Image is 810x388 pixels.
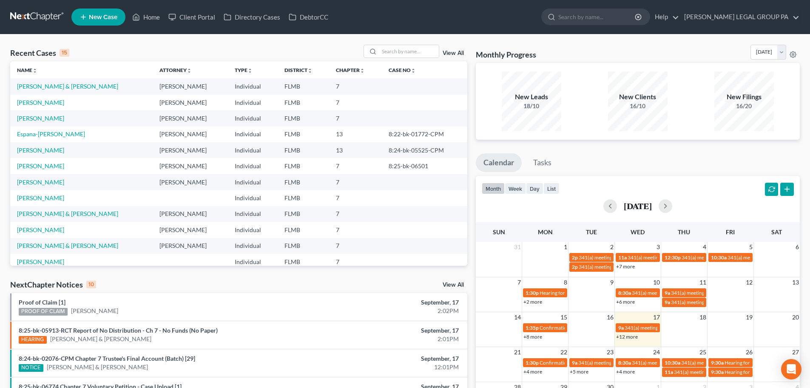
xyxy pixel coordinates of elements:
div: New Clients [608,92,668,102]
span: Sun [493,228,505,236]
div: Open Intercom Messenger [781,359,801,379]
span: 21 [513,347,522,357]
button: day [526,183,543,194]
span: 1:35p [526,325,539,331]
span: 31 [513,242,522,252]
td: 8:24-bk-05525-CPM [382,142,467,158]
span: 15 [560,312,568,322]
span: 9a [618,325,624,331]
td: Individual [228,238,278,254]
td: [PERSON_NAME] [153,158,228,174]
i: unfold_more [32,68,37,73]
span: 2p [572,264,578,270]
span: 341(a) meeting for [PERSON_NAME] [681,359,763,366]
a: [PERSON_NAME] [17,178,64,186]
td: 7 [329,190,382,206]
td: FLMB [278,174,330,190]
a: [PERSON_NAME] & [PERSON_NAME] [17,242,118,249]
a: Chapterunfold_more [336,67,365,73]
td: 8:25-bk-06501 [382,158,467,174]
td: Individual [228,78,278,94]
td: 7 [329,238,382,254]
a: [PERSON_NAME] [17,194,64,201]
a: +8 more [523,333,542,340]
span: 4 [702,242,707,252]
span: Confirmation Hearing for [PERSON_NAME] & [PERSON_NAME] [540,325,682,331]
span: 9 [609,277,614,287]
h3: Monthly Progress [476,49,536,60]
i: unfold_more [360,68,365,73]
span: 3 [656,242,661,252]
span: 341(a) meeting for [PERSON_NAME] [578,359,660,366]
a: Case Nounfold_more [389,67,416,73]
td: FLMB [278,142,330,158]
span: Thu [678,228,690,236]
h2: [DATE] [624,201,652,210]
a: +2 more [523,299,542,305]
a: Attorneyunfold_more [159,67,192,73]
td: Individual [228,95,278,110]
td: FLMB [278,254,330,270]
a: Espana-[PERSON_NAME] [17,130,85,138]
i: unfold_more [187,68,192,73]
td: [PERSON_NAME] [153,206,228,222]
a: +6 more [616,299,635,305]
i: unfold_more [307,68,313,73]
span: 9a [665,299,670,305]
input: Search by name... [558,9,636,25]
td: 7 [329,158,382,174]
span: 9a [572,359,577,366]
i: unfold_more [411,68,416,73]
span: 16 [606,312,614,322]
div: 18/10 [502,102,561,110]
a: Home [128,9,164,25]
td: FLMB [278,95,330,110]
div: 12:01PM [318,363,459,371]
a: Proof of Claim [1] [19,299,65,306]
span: 341(a) meeting for [PERSON_NAME] & [PERSON_NAME] [579,264,706,270]
span: 10:30a [665,359,680,366]
a: +7 more [616,263,635,270]
td: 7 [329,174,382,190]
span: 8:30a [618,359,631,366]
td: 7 [329,254,382,270]
span: 26 [745,347,753,357]
td: [PERSON_NAME] [153,78,228,94]
span: 22 [560,347,568,357]
a: [PERSON_NAME] [17,226,64,233]
a: Tasks [526,153,559,172]
div: Recent Cases [10,48,69,58]
span: 17 [652,312,661,322]
a: [PERSON_NAME] [71,307,118,315]
td: 8:22-bk-01772-CPM [382,126,467,142]
span: Wed [631,228,645,236]
span: 11a [665,369,673,375]
span: 341(a) meeting for [PERSON_NAME] [682,254,764,261]
span: Confirmation hearing for [PERSON_NAME] & [PERSON_NAME] [540,359,681,366]
td: Individual [228,110,278,126]
span: 1:30p [526,290,539,296]
span: 341(a) meeting for [PERSON_NAME] & [PERSON_NAME] [579,254,706,261]
a: View All [443,282,464,288]
button: list [543,183,560,194]
td: Individual [228,190,278,206]
span: 8 [563,277,568,287]
div: NOTICE [19,364,43,372]
div: New Leads [502,92,561,102]
input: Search by name... [379,45,439,57]
span: 23 [606,347,614,357]
a: Typeunfold_more [235,67,253,73]
span: 27 [791,347,800,357]
span: 2 [609,242,614,252]
span: 9:30a [711,359,724,366]
a: +4 more [523,368,542,375]
a: Directory Cases [219,9,284,25]
span: 1 [563,242,568,252]
td: [PERSON_NAME] [153,95,228,110]
span: 341(a) meeting for [PERSON_NAME] [674,369,756,375]
td: Individual [228,222,278,238]
td: Individual [228,158,278,174]
div: September, 17 [318,354,459,363]
span: Hearing for [PERSON_NAME] [540,290,606,296]
span: 18 [699,312,707,322]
